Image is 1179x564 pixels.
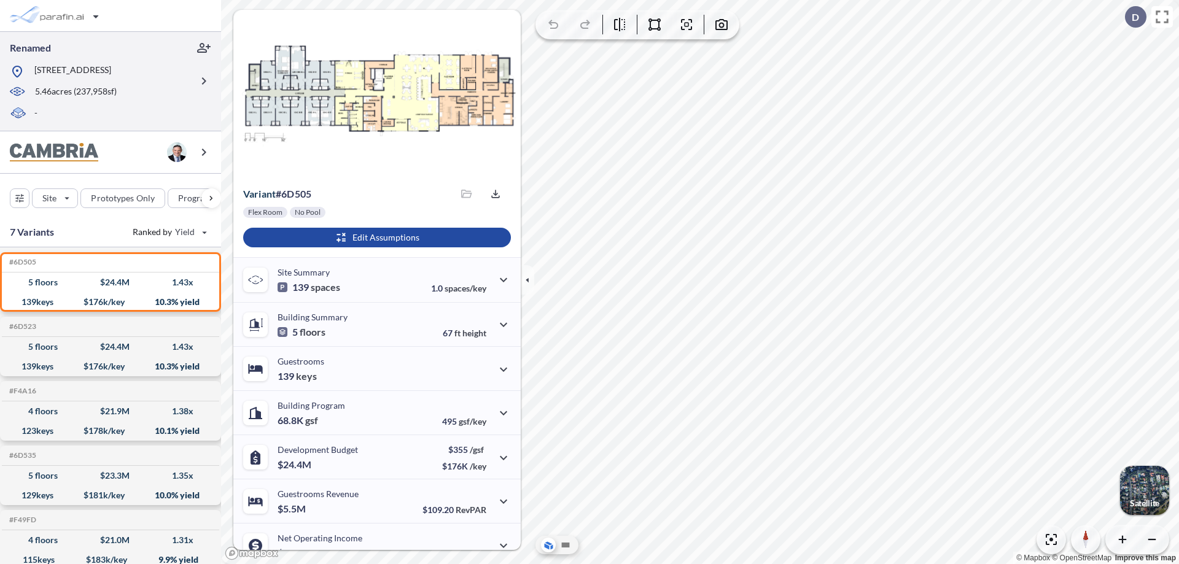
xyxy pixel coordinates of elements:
p: $176K [442,461,486,471]
button: Site [32,188,78,208]
p: Building Program [278,400,345,411]
h5: Click to copy the code [7,322,36,331]
span: /key [470,461,486,471]
span: margin [459,549,486,559]
button: Prototypes Only [80,188,165,208]
p: D [1132,12,1139,23]
span: gsf [305,414,318,427]
span: height [462,328,486,338]
p: 139 [278,281,340,293]
a: Mapbox homepage [225,546,279,560]
p: 5 [278,326,325,338]
a: Improve this map [1115,554,1176,562]
p: Program [178,192,212,204]
img: Switcher Image [1120,466,1169,515]
a: Mapbox [1016,554,1050,562]
p: $24.4M [278,458,313,471]
p: Development Budget [278,444,358,455]
p: Site Summary [278,267,330,277]
p: Renamed [10,41,51,55]
p: 7 Variants [10,225,55,239]
p: Guestrooms [278,356,324,366]
p: Guestrooms Revenue [278,489,359,499]
span: RevPAR [456,504,486,515]
p: Flex Room [248,207,282,217]
h5: Click to copy the code [7,258,36,266]
p: Edit Assumptions [352,231,419,244]
p: $5.5M [278,503,308,515]
p: - [34,107,37,121]
p: $109.20 [422,504,486,515]
p: Building Summary [278,312,348,322]
h5: Click to copy the code [7,516,36,524]
p: 68.8K [278,414,318,427]
span: gsf/key [459,416,486,427]
span: Yield [175,226,195,238]
a: OpenStreetMap [1052,554,1111,562]
h5: Click to copy the code [7,451,36,460]
span: /gsf [470,444,484,455]
p: Site [42,192,56,204]
span: keys [296,370,317,382]
p: 5.46 acres ( 237,958 sf) [35,85,117,99]
p: # 6d505 [243,188,311,200]
button: Program [168,188,234,208]
h5: Click to copy the code [7,387,36,395]
p: 67 [443,328,486,338]
p: 139 [278,370,317,382]
p: Satellite [1130,498,1159,508]
button: Aerial View [541,538,556,552]
button: Edit Assumptions [243,228,511,247]
span: ft [454,328,461,338]
img: BrandImage [10,143,98,162]
button: Ranked by Yield [123,222,215,242]
p: Prototypes Only [91,192,155,204]
p: $355 [442,444,486,455]
p: [STREET_ADDRESS] [34,64,111,79]
span: Variant [243,188,276,199]
span: floors [300,326,325,338]
p: 1.0 [431,283,486,293]
span: spaces/key [445,283,486,293]
p: No Pool [295,207,321,217]
span: spaces [311,281,340,293]
p: Net Operating Income [278,533,362,543]
button: Site Plan [558,538,573,552]
button: Switcher ImageSatellite [1120,466,1169,515]
p: 45.0% [434,549,486,559]
p: 495 [442,416,486,427]
img: user logo [167,142,187,162]
p: $2.5M [278,547,308,559]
